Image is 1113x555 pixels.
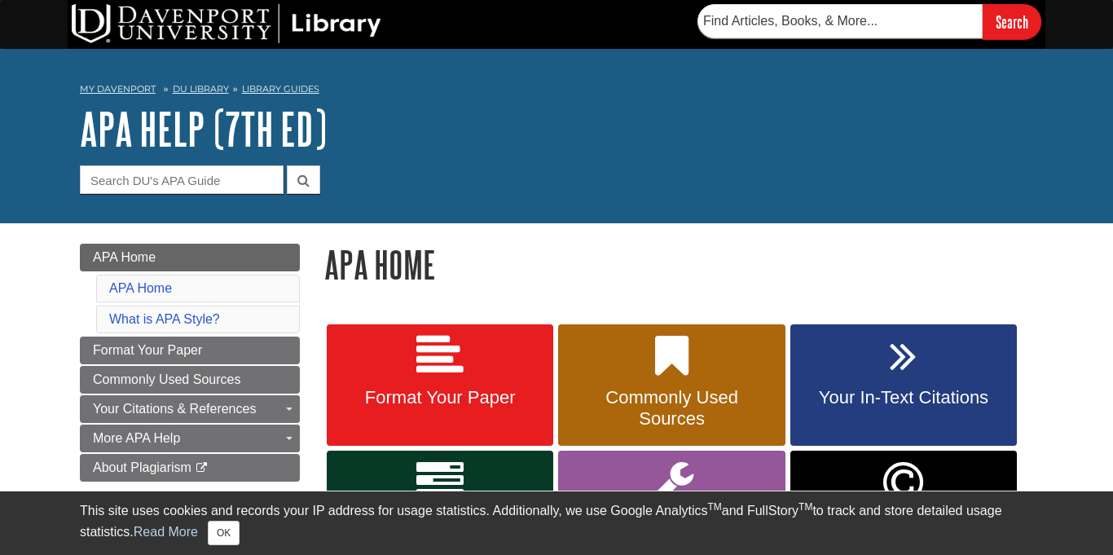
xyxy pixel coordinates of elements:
[983,4,1041,39] input: Search
[790,324,1017,447] a: Your In-Text Citations
[195,463,209,474] i: This link opens in a new window
[570,387,772,429] span: Commonly Used Sources
[80,501,1033,545] div: This site uses cookies and records your IP address for usage statistics. Additionally, we use Goo...
[80,337,300,364] a: Format Your Paper
[327,324,553,447] a: Format Your Paper
[93,460,191,474] span: About Plagiarism
[109,281,172,295] a: APA Home
[707,501,721,513] sup: TM
[80,425,300,452] a: More APA Help
[93,343,202,357] span: Format Your Paper
[80,165,284,194] input: Search DU's APA Guide
[93,431,180,445] span: More APA Help
[109,312,220,326] a: What is APA Style?
[80,395,300,423] a: Your Citations & References
[324,244,1033,285] h1: APA Home
[798,501,812,513] sup: TM
[339,387,541,408] span: Format Your Paper
[242,83,319,95] a: Library Guides
[803,387,1005,408] span: Your In-Text Citations
[80,104,327,154] a: APA Help (7th Ed)
[80,82,156,96] a: My Davenport
[80,78,1033,104] nav: breadcrumb
[93,250,156,264] span: APA Home
[80,366,300,394] a: Commonly Used Sources
[173,83,229,95] a: DU Library
[208,521,240,545] button: Close
[80,454,300,482] a: About Plagiarism
[697,4,983,38] input: Find Articles, Books, & More...
[93,372,240,386] span: Commonly Used Sources
[697,4,1041,39] form: Searches DU Library's articles, books, and more
[558,324,785,447] a: Commonly Used Sources
[80,244,300,271] a: APA Home
[134,525,198,539] a: Read More
[93,402,256,416] span: Your Citations & References
[72,4,381,43] img: DU Library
